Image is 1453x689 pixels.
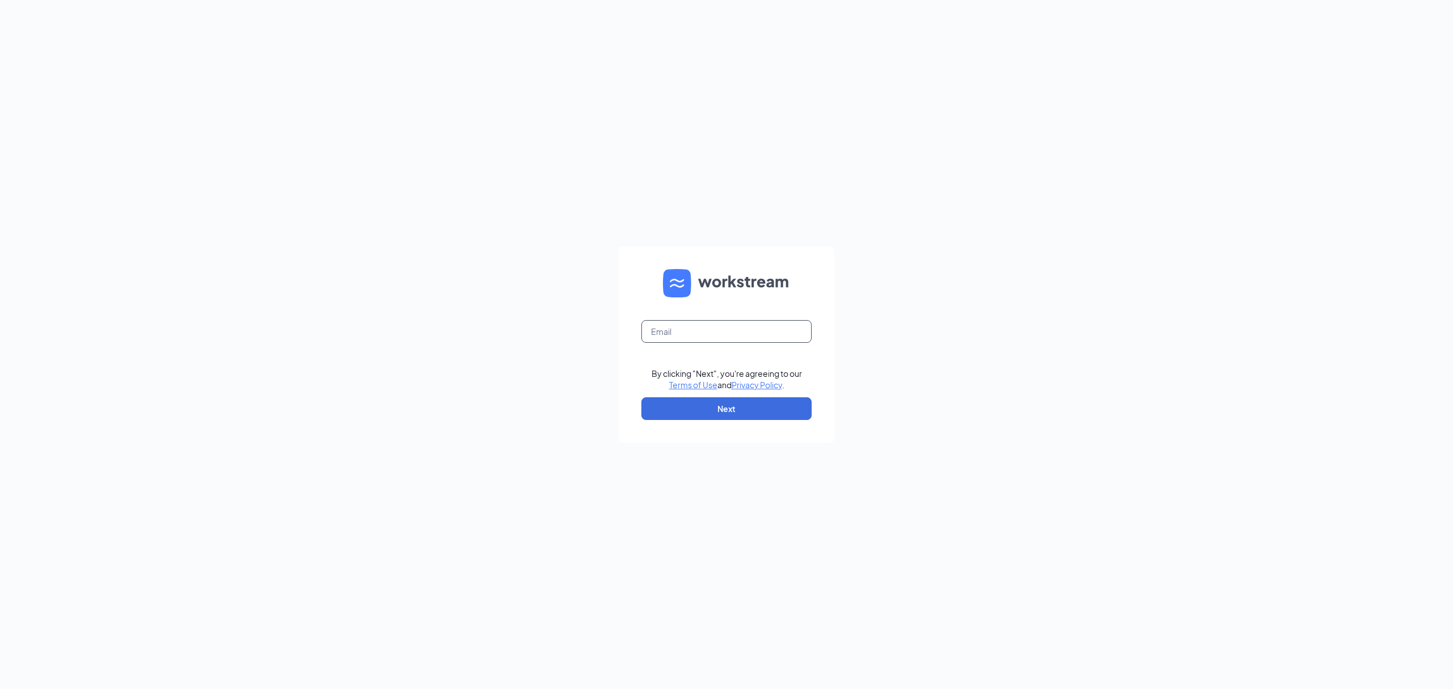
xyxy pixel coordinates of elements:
button: Next [641,397,812,420]
a: Privacy Policy [732,380,782,390]
a: Terms of Use [669,380,717,390]
img: WS logo and Workstream text [663,269,790,297]
input: Email [641,320,812,343]
div: By clicking "Next", you're agreeing to our and . [652,368,802,390]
